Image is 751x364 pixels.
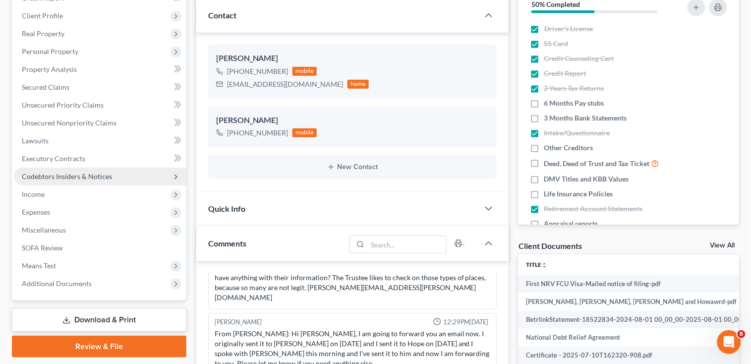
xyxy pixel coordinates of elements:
span: Unsecured Priority Claims [22,101,104,109]
span: SS Card [544,39,569,49]
span: Credit Report [544,68,586,78]
span: DMV Titles and KBB Values [544,174,629,184]
span: 6 Months Pay stubs [544,98,604,108]
span: Executory Contracts [22,154,85,163]
span: Means Test [22,261,56,270]
div: Client Documents [519,241,582,251]
div: [PERSON_NAME] [215,318,262,327]
div: mobile [292,128,317,137]
a: Property Analysis [14,61,186,78]
a: Secured Claims [14,78,186,96]
a: Unsecured Nonpriority Claims [14,114,186,132]
span: SOFA Review [22,243,63,252]
span: 3 Months Bank Statements [544,113,627,123]
a: Download & Print [12,308,186,332]
span: Driver's License [544,24,593,34]
span: Comments [208,239,246,248]
span: Client Profile [22,11,63,20]
a: Executory Contracts [14,150,186,168]
div: [PERSON_NAME] [216,115,489,126]
iframe: Intercom live chat [717,330,741,354]
span: Quick Info [208,204,245,213]
div: [PHONE_NUMBER] [227,128,289,138]
input: Search... [368,236,447,253]
i: unfold_more [542,262,548,268]
div: Hey [PERSON_NAME], This is [PERSON_NAME] at [PERSON_NAME] Legal. The Trustee is asking to see som... [215,253,491,303]
button: New Contact [216,163,489,171]
span: Secured Claims [22,83,69,91]
div: mobile [292,67,317,76]
span: Lawsuits [22,136,49,145]
div: [PHONE_NUMBER] [227,66,289,76]
span: Retirement Account Statements [544,204,643,214]
a: Titleunfold_more [526,261,548,268]
span: Property Analysis [22,65,77,73]
span: Unsecured Nonpriority Claims [22,119,116,127]
div: home [347,80,369,89]
a: View All [710,242,735,249]
span: Intake/Questionnaire [544,128,610,138]
a: Review & File [12,336,186,358]
span: Personal Property [22,47,78,56]
span: 8 [738,330,746,338]
span: Miscellaneous [22,226,66,234]
span: Other Creditors [544,143,593,153]
span: Income [22,190,45,198]
a: Unsecured Priority Claims [14,96,186,114]
span: Appraisal reports [544,219,598,229]
span: Life Insurance Policies [544,189,613,199]
span: Deed, Deed of Trust and Tax Ticket [544,159,650,169]
span: Credit Counseling Cert [544,54,614,63]
span: 2 Years Tax Returns [544,83,604,93]
span: Additional Documents [22,279,92,288]
div: [PERSON_NAME] [216,53,489,64]
a: Lawsuits [14,132,186,150]
span: Real Property [22,29,64,38]
span: 12:29PM[DATE] [443,318,488,327]
span: Codebtors Insiders & Notices [22,172,112,181]
a: SOFA Review [14,239,186,257]
div: [EMAIL_ADDRESS][DOMAIN_NAME] [227,79,344,89]
span: Expenses [22,208,50,216]
span: Contact [208,10,236,20]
